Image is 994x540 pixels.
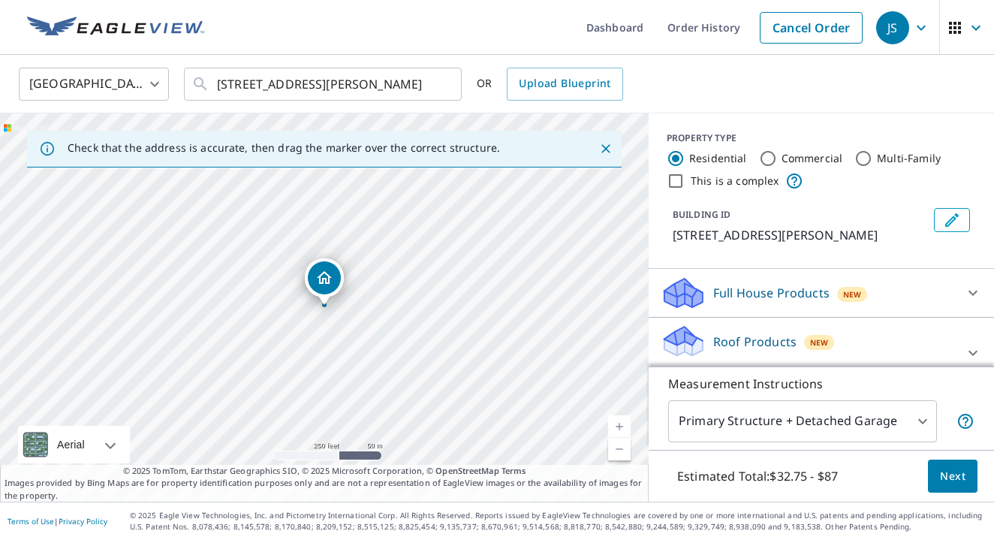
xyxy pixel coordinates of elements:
div: Aerial [53,426,89,463]
a: OpenStreetMap [435,465,499,476]
p: [STREET_ADDRESS][PERSON_NAME] [673,226,928,244]
div: [GEOGRAPHIC_DATA] [19,63,169,105]
a: Current Level 17, Zoom In [608,415,631,438]
span: Next [940,467,965,486]
label: Multi-Family [877,151,941,166]
p: BUILDING ID [673,208,730,221]
p: Full House Products [713,284,830,302]
div: JS [876,11,909,44]
label: This is a complex [691,173,779,189]
button: Next [928,460,977,493]
a: Terms of Use [8,516,54,526]
label: Residential [689,151,747,166]
p: Check that the address is accurate, then drag the marker over the correct structure. [68,141,500,155]
a: Cancel Order [760,12,863,44]
input: Search by address or latitude-longitude [217,63,431,105]
img: EV Logo [27,17,204,39]
p: Roof Products [713,333,797,351]
div: OR [477,68,623,101]
a: Upload Blueprint [507,68,622,101]
div: Dropped pin, building 1, Residential property, 58 Winnifred Rd Brockton, MA 02301 [305,258,344,305]
div: Primary Structure + Detached Garage [668,400,937,442]
span: New [810,336,828,348]
a: Current Level 17, Zoom Out [608,438,631,460]
p: Estimated Total: $32.75 - $87 [665,460,850,493]
div: Roof ProductsNewPremium with Regular Delivery [661,324,982,382]
span: Your report will include the primary structure and a detached garage if one exists. [956,412,974,430]
a: Terms [502,465,526,476]
button: Edit building 1 [934,208,970,232]
p: | [8,517,107,526]
div: PROPERTY TYPE [667,131,976,145]
div: Full House ProductsNew [661,275,982,311]
label: Commercial [782,151,843,166]
span: Upload Blueprint [519,74,610,93]
span: © 2025 TomTom, Earthstar Geographics SIO, © 2025 Microsoft Corporation, © [123,465,526,478]
p: Measurement Instructions [668,375,974,393]
p: © 2025 Eagle View Technologies, Inc. and Pictometry International Corp. All Rights Reserved. Repo... [130,510,986,532]
a: Privacy Policy [59,516,107,526]
button: Close [596,139,616,158]
div: Aerial [18,426,130,463]
span: New [843,288,861,300]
